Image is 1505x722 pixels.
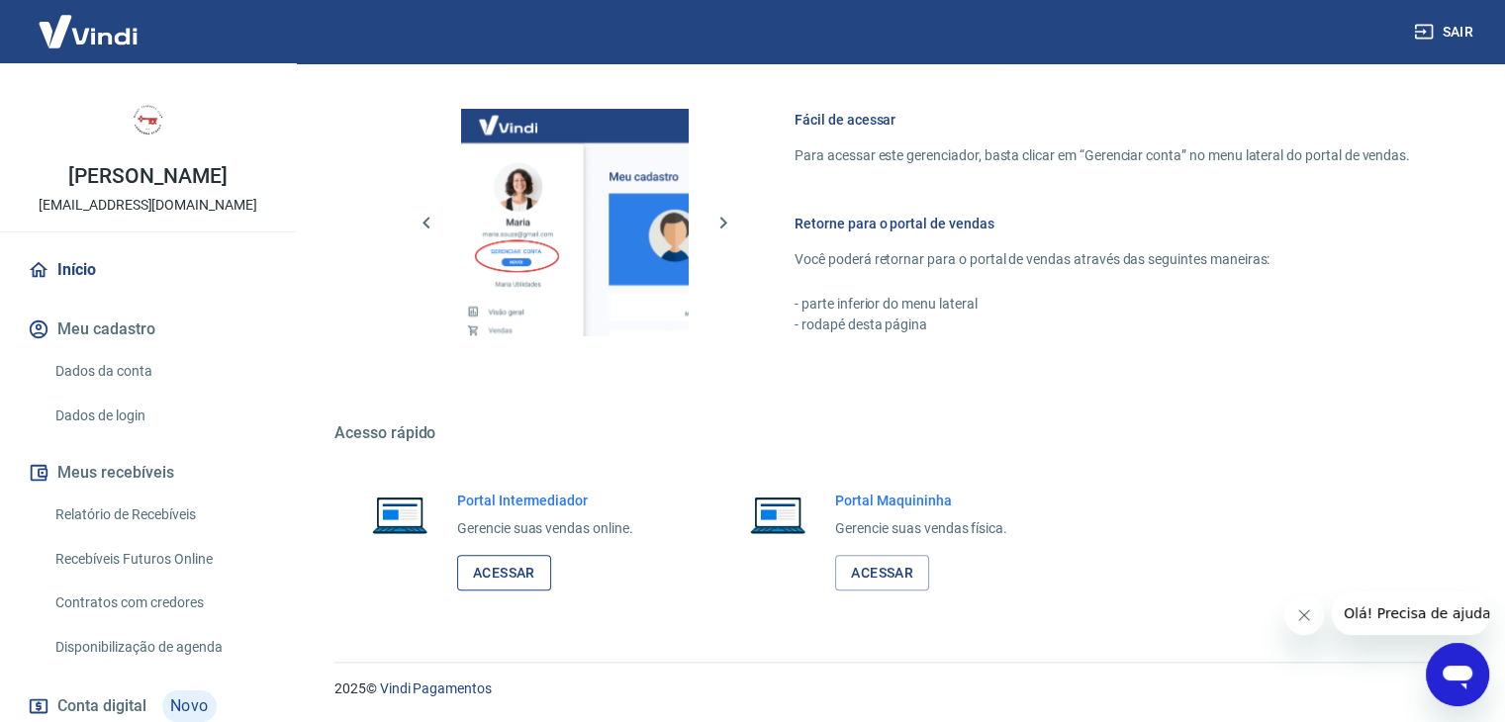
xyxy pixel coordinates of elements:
[47,495,272,535] a: Relatório de Recebíveis
[24,248,272,292] a: Início
[57,692,146,720] span: Conta digital
[47,539,272,580] a: Recebíveis Futuros Online
[835,491,1007,510] h6: Portal Maquininha
[47,396,272,436] a: Dados de login
[39,195,257,216] p: [EMAIL_ADDRESS][DOMAIN_NAME]
[68,166,227,187] p: [PERSON_NAME]
[47,351,272,392] a: Dados da conta
[461,109,689,336] img: Imagem da dashboard mostrando o botão de gerenciar conta na sidebar no lado esquerdo
[795,110,1410,130] h6: Fácil de acessar
[12,14,166,30] span: Olá! Precisa de ajuda?
[334,678,1458,699] p: 2025 ©
[358,491,441,538] img: Imagem de um notebook aberto
[334,423,1458,443] h5: Acesso rápido
[795,294,1410,315] p: - parte inferior do menu lateral
[24,1,152,61] img: Vindi
[47,627,272,668] a: Disponibilização de agenda
[795,214,1410,233] h6: Retorne para o portal de vendas
[457,491,633,510] h6: Portal Intermediador
[795,145,1410,166] p: Para acessar este gerenciador, basta clicar em “Gerenciar conta” no menu lateral do portal de ven...
[1426,643,1489,706] iframe: Botão para abrir a janela de mensagens
[47,583,272,623] a: Contratos com credores
[109,79,188,158] img: 78292d65-0303-4933-b80f-20c538358fe8.jpeg
[795,249,1410,270] p: Você poderá retornar para o portal de vendas através das seguintes maneiras:
[1410,14,1481,50] button: Sair
[380,680,492,696] a: Vindi Pagamentos
[835,555,929,591] a: Acessar
[1332,591,1489,635] iframe: Mensagem da empresa
[162,690,217,722] span: Novo
[795,315,1410,335] p: - rodapé desta página
[24,451,272,495] button: Meus recebíveis
[457,555,551,591] a: Acessar
[24,308,272,351] button: Meu cadastro
[736,491,819,538] img: Imagem de um notebook aberto
[1284,595,1324,635] iframe: Fechar mensagem
[457,518,633,539] p: Gerencie suas vendas online.
[835,518,1007,539] p: Gerencie suas vendas física.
